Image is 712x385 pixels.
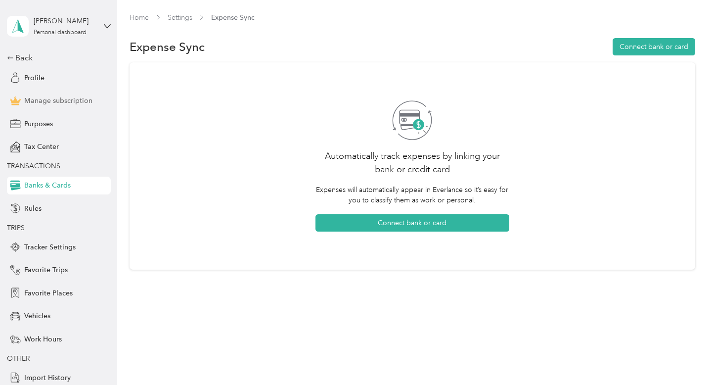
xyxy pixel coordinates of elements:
[7,224,25,232] span: TRIPS
[24,96,92,106] span: Manage subscription
[168,13,192,22] a: Settings
[24,334,62,344] span: Work Hours
[315,214,509,232] button: Connect bank or card
[24,373,71,383] span: Import History
[315,149,509,176] h2: Automatically track expenses by linking your bank or credit card
[7,52,106,64] div: Back
[130,42,205,52] span: Expense Sync
[130,13,149,22] a: Home
[24,73,44,83] span: Profile
[7,162,60,170] span: TRANSACTIONS
[24,288,73,298] span: Favorite Places
[657,330,712,385] iframe: Everlance-gr Chat Button Frame
[24,142,59,152] span: Tax Center
[24,242,76,252] span: Tracker Settings
[24,311,50,321] span: Vehicles
[7,354,30,363] span: OTHER
[24,180,71,191] span: Banks & Cards
[24,119,53,129] span: Purposes
[24,203,42,214] span: Rules
[211,12,255,23] span: Expense Sync
[315,185,509,205] p: Expenses will automatically appear in Everlance so it’s easy for you to classify them as work or ...
[613,38,695,55] button: Connect bank or card
[24,265,68,275] span: Favorite Trips
[34,30,87,36] div: Personal dashboard
[34,16,95,26] div: [PERSON_NAME]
